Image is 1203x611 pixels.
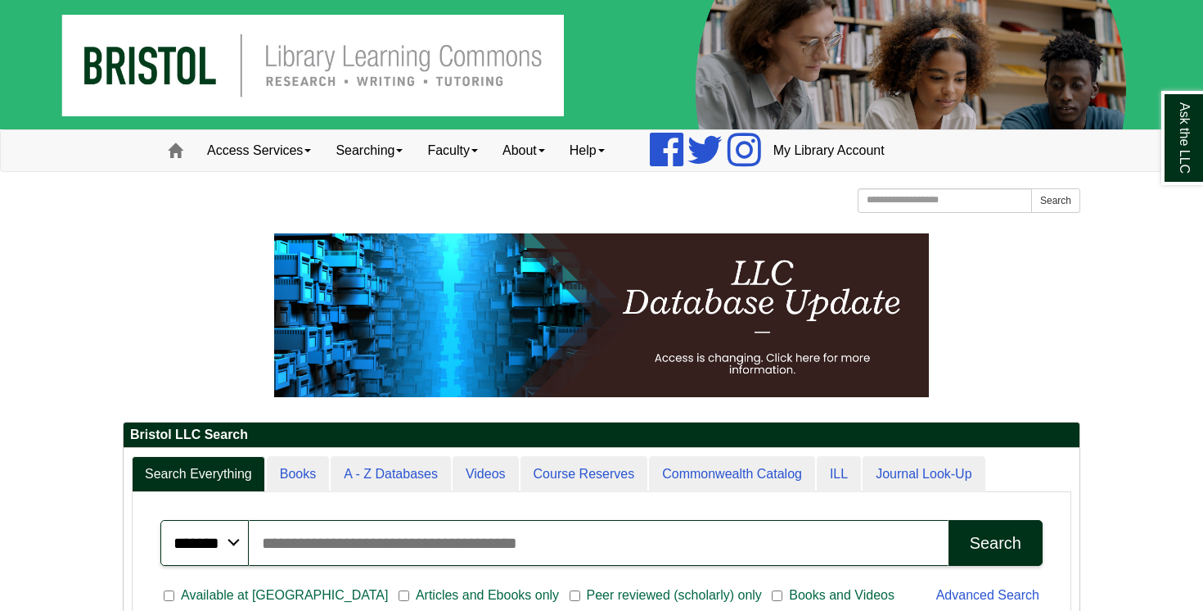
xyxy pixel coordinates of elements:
[557,130,617,171] a: Help
[331,456,451,493] a: A - Z Databases
[520,456,648,493] a: Course Reserves
[174,586,394,605] span: Available at [GEOGRAPHIC_DATA]
[761,130,897,171] a: My Library Account
[863,456,984,493] a: Journal Look-Up
[132,456,265,493] a: Search Everything
[580,586,768,605] span: Peer reviewed (scholarly) only
[274,233,929,397] img: HTML tutorial
[409,586,565,605] span: Articles and Ebooks only
[323,130,415,171] a: Searching
[817,456,861,493] a: ILL
[772,589,782,604] input: Books and Videos
[267,456,329,493] a: Books
[649,456,815,493] a: Commonwealth Catalog
[399,589,409,604] input: Articles and Ebooks only
[124,423,1079,448] h2: Bristol LLC Search
[1031,188,1080,213] button: Search
[164,589,174,604] input: Available at [GEOGRAPHIC_DATA]
[453,456,519,493] a: Videos
[195,130,323,171] a: Access Services
[782,586,901,605] span: Books and Videos
[570,589,580,604] input: Peer reviewed (scholarly) only
[490,130,557,171] a: About
[970,534,1021,553] div: Search
[936,588,1039,602] a: Advanced Search
[415,130,490,171] a: Faculty
[948,520,1043,566] button: Search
